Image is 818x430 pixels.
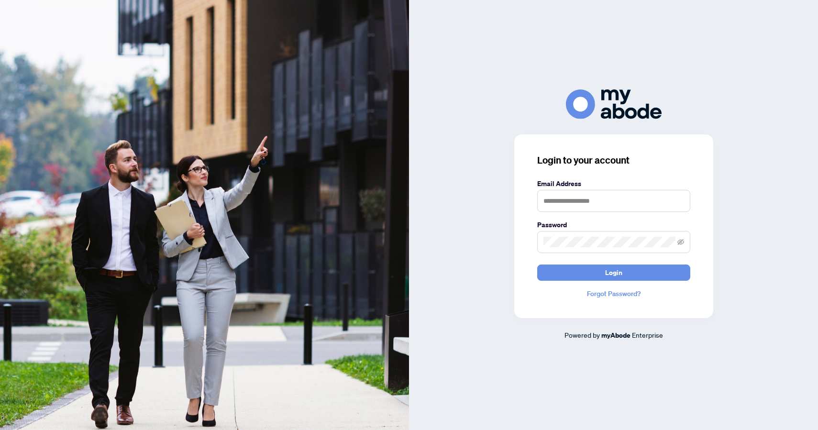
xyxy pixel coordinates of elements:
[632,331,663,339] span: Enterprise
[677,239,684,245] span: eye-invisible
[537,288,690,299] a: Forgot Password?
[605,265,622,280] span: Login
[537,220,690,230] label: Password
[564,331,600,339] span: Powered by
[537,178,690,189] label: Email Address
[537,265,690,281] button: Login
[537,154,690,167] h3: Login to your account
[566,89,662,119] img: ma-logo
[601,330,630,341] a: myAbode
